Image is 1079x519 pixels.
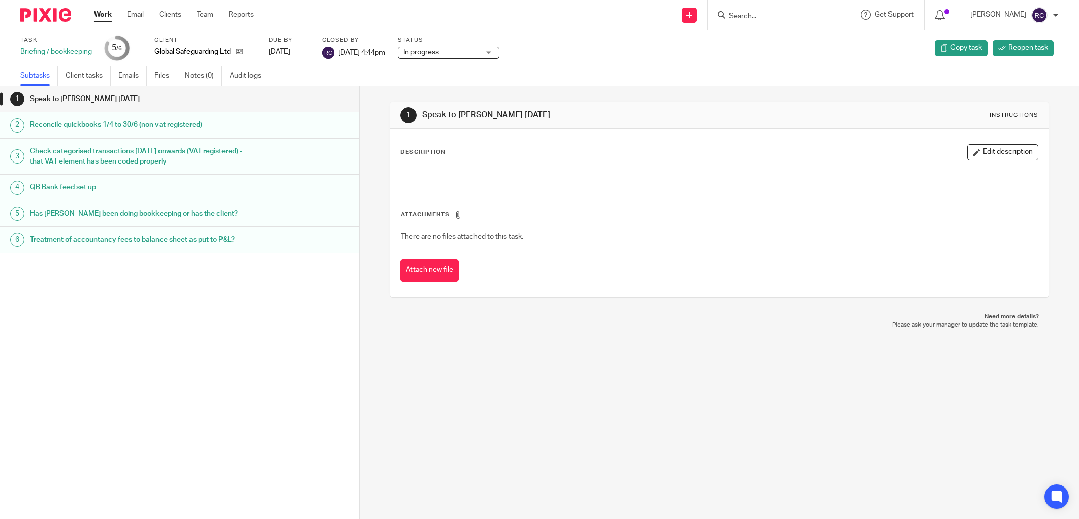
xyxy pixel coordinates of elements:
label: Due by [269,36,309,44]
div: 2 [10,118,24,133]
a: Reports [229,10,254,20]
label: Client [154,36,256,44]
h1: QB Bank feed set up [30,180,243,195]
button: Edit description [967,144,1038,160]
p: Please ask your manager to update the task template. [400,321,1039,329]
span: [DATE] 4:44pm [338,49,385,56]
label: Closed by [322,36,385,44]
h1: Has [PERSON_NAME] been doing bookkeeping or has the client? [30,206,243,221]
label: Task [20,36,92,44]
h1: Speak to [PERSON_NAME] [DATE] [422,110,741,120]
label: Status [398,36,499,44]
p: Global Safeguarding Ltd [154,47,231,57]
button: Attach new file [400,259,459,282]
span: Get Support [875,11,914,18]
a: Client tasks [66,66,111,86]
div: [DATE] [269,47,309,57]
span: Copy task [950,43,982,53]
div: Briefing / bookkeeping [20,47,92,57]
p: Description [400,148,446,156]
div: 1 [400,107,417,123]
h1: Speak to [PERSON_NAME] [DATE] [30,91,243,107]
h1: Reconcile quickbooks 1/4 to 30/6 (non vat registered) [30,117,243,133]
div: 1 [10,92,24,106]
img: svg%3E [1031,7,1048,23]
a: Notes (0) [185,66,222,86]
div: 5 [112,42,122,54]
div: 3 [10,149,24,164]
a: Copy task [935,40,988,56]
img: Pixie [20,8,71,22]
h1: Check categorised transactions [DATE] onwards (VAT registered) - that VAT element has been coded ... [30,144,243,170]
span: Attachments [401,212,450,217]
h1: Treatment of accountancy fees to balance sheet as put to P&L? [30,232,243,247]
a: Team [197,10,213,20]
span: In progress [403,49,439,56]
p: [PERSON_NAME] [970,10,1026,20]
a: Clients [159,10,181,20]
div: 5 [10,207,24,221]
img: svg%3E [322,47,334,59]
a: Reopen task [993,40,1054,56]
a: Files [154,66,177,86]
p: Need more details? [400,313,1039,321]
a: Emails [118,66,147,86]
input: Search [728,12,819,21]
a: Work [94,10,112,20]
span: There are no files attached to this task. [401,233,523,240]
span: Reopen task [1008,43,1048,53]
div: 6 [10,233,24,247]
div: 4 [10,181,24,195]
small: /6 [116,46,122,51]
a: Subtasks [20,66,58,86]
a: Email [127,10,144,20]
div: Instructions [990,111,1038,119]
a: Audit logs [230,66,269,86]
